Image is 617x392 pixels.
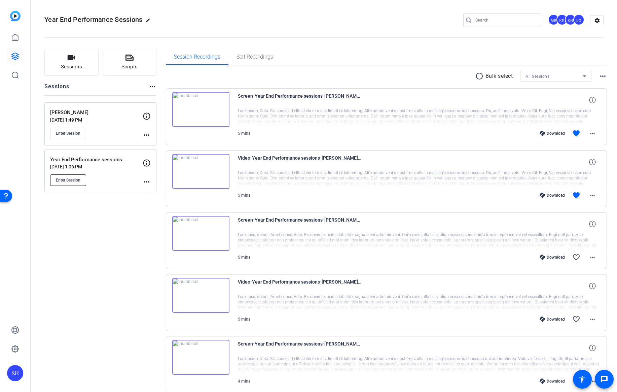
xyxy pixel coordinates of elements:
p: Year End Performance sessions [50,156,143,164]
mat-icon: more_horiz [588,129,596,137]
mat-icon: favorite_border [572,377,580,385]
ngx-avatar: Kenny Nicodemus [565,14,577,26]
div: KN [565,14,576,25]
mat-icon: more_horiz [588,377,596,385]
button: Sessions [44,49,99,76]
button: Scripts [103,49,157,76]
p: Bulk select [485,72,513,80]
span: Video-Year End Performance sessions-[PERSON_NAME]-2025-10-02-13-47-53-712-0 [238,278,362,294]
img: thumb-nail [172,216,229,251]
mat-icon: more_horiz [148,83,156,91]
mat-icon: message [600,375,608,383]
span: Screen-Year End Performance sessions-[PERSON_NAME]-2025-10-02-13-54-33-865-0 [238,92,362,108]
div: KR [556,14,568,25]
mat-icon: more_horiz [143,178,151,186]
div: Download [536,317,568,322]
h2: Sessions [44,83,70,95]
mat-icon: edit [146,18,154,26]
mat-icon: more_horiz [588,253,596,261]
span: 5 mins [238,193,250,198]
div: Download [536,255,568,260]
mat-icon: radio_button_unchecked [475,72,485,80]
input: Search [475,16,536,24]
button: Enter Session [50,128,86,139]
div: MB [548,14,559,25]
span: Screen-Year End Performance sessions-[PERSON_NAME]-2025-10-02-13-42-30-135-0 [238,340,362,356]
span: Enter Session [56,131,80,136]
button: Enter Session [50,174,86,186]
mat-icon: more_horiz [143,131,151,139]
p: [DATE] 1:49 PM [50,117,143,123]
span: All Sessions [525,74,549,79]
span: Session Recordings [174,54,220,60]
mat-icon: more_horiz [599,72,607,80]
span: Year End Performance Sessions [44,15,142,24]
img: thumb-nail [172,278,229,313]
div: Download [536,131,568,136]
img: thumb-nail [172,92,229,127]
ngx-avatar: Lou Garinga [573,14,585,26]
span: Sessions [61,63,82,71]
img: thumb-nail [172,340,229,375]
div: KR [7,365,23,381]
p: [PERSON_NAME] [50,109,143,117]
mat-icon: accessibility [578,375,586,383]
span: Video-Year End Performance sessions-[PERSON_NAME]-2025-10-02-13-54-33-865-0 [238,154,362,170]
div: Download [536,379,568,384]
span: 5 mins [238,317,250,322]
mat-icon: favorite_border [572,253,580,261]
ngx-avatar: Kaveh Ryndak [556,14,568,26]
span: Enter Session [56,177,80,183]
span: Self Recordings [237,54,273,60]
mat-icon: more_horiz [588,191,596,199]
ngx-avatar: Michael Barbieri [548,14,560,26]
mat-icon: settings [590,15,604,26]
span: 4 mins [238,379,250,384]
span: 5 mins [238,255,250,260]
p: [DATE] 1:06 PM [50,164,143,169]
span: 5 mins [238,131,250,136]
div: Download [536,193,568,198]
mat-icon: more_horiz [588,315,596,323]
span: Scripts [121,63,138,71]
span: Screen-Year End Performance sessions-[PERSON_NAME]-2025-10-02-13-47-53-712-0 [238,216,362,232]
div: LG [573,14,584,25]
img: blue-gradient.svg [10,11,21,21]
mat-icon: favorite [572,191,580,199]
mat-icon: favorite [572,129,580,137]
img: thumb-nail [172,154,229,189]
mat-icon: favorite_border [572,315,580,323]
